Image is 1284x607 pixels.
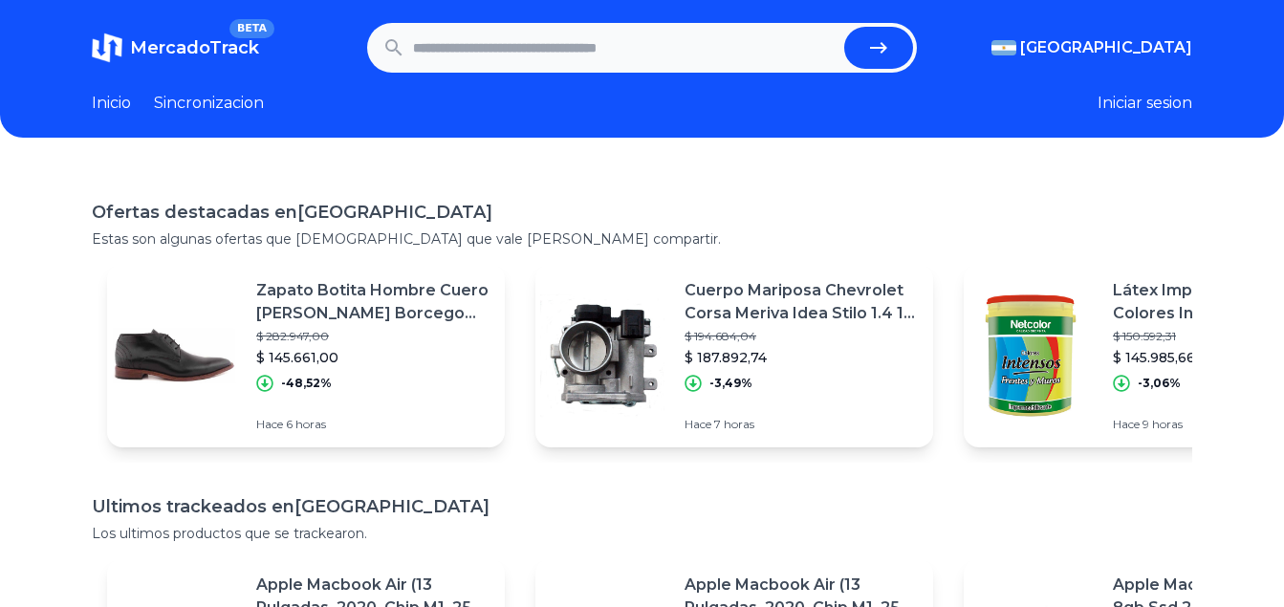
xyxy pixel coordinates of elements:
span: MercadoTrack [130,37,259,58]
p: -3,06% [1138,376,1181,391]
a: Inicio [92,92,131,115]
h1: Ofertas destacadas en [GEOGRAPHIC_DATA] [92,199,1192,226]
button: [GEOGRAPHIC_DATA] [991,36,1192,59]
a: Featured imageCuerpo Mariposa Chevrolet Corsa Meriva Idea Stilo 1.4 1.8 8v$ 194.684,04$ 187.892,7... [535,264,933,447]
a: Sincronizacion [154,92,264,115]
img: Argentina [991,40,1016,55]
a: Featured imageZapato Botita Hombre Cuero [PERSON_NAME] Borcego Vestir Hcbo00932$ 282.947,00$ 145.... [107,264,505,447]
p: Los ultimos productos que se trackearon. [92,524,1192,543]
p: $ 194.684,04 [685,329,918,344]
img: Featured image [107,289,241,423]
p: Zapato Botita Hombre Cuero [PERSON_NAME] Borcego Vestir Hcbo00932 [256,279,490,325]
p: Hace 6 horas [256,417,490,432]
p: -48,52% [281,376,332,391]
button: Iniciar sesion [1098,92,1192,115]
img: Featured image [964,289,1098,423]
img: MercadoTrack [92,33,122,63]
span: [GEOGRAPHIC_DATA] [1020,36,1192,59]
p: $ 145.661,00 [256,348,490,367]
p: $ 282.947,00 [256,329,490,344]
p: -3,49% [709,376,752,391]
p: Estas son algunas ofertas que [DEMOGRAPHIC_DATA] que vale [PERSON_NAME] compartir. [92,229,1192,249]
p: $ 187.892,74 [685,348,918,367]
img: Featured image [535,289,669,423]
a: MercadoTrackBETA [92,33,259,63]
p: Hace 7 horas [685,417,918,432]
h1: Ultimos trackeados en [GEOGRAPHIC_DATA] [92,493,1192,520]
span: BETA [229,19,274,38]
p: Cuerpo Mariposa Chevrolet Corsa Meriva Idea Stilo 1.4 1.8 8v [685,279,918,325]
